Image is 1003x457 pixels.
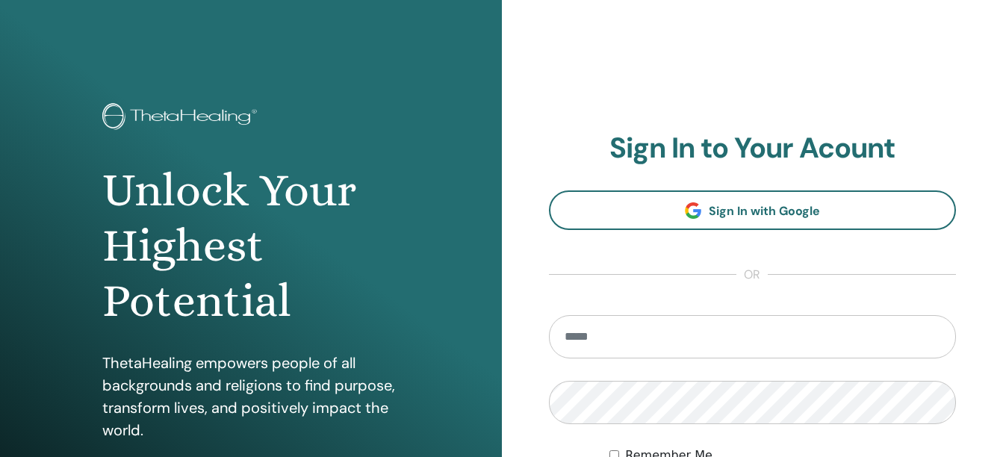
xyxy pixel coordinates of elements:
p: ThetaHealing empowers people of all backgrounds and religions to find purpose, transform lives, a... [102,352,400,441]
a: Sign In with Google [549,190,957,230]
span: Sign In with Google [709,203,820,219]
span: or [736,266,768,284]
h1: Unlock Your Highest Potential [102,163,400,329]
h2: Sign In to Your Acount [549,131,957,166]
